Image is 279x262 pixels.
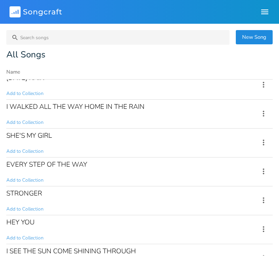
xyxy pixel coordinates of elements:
[236,30,273,44] button: New Song
[6,235,44,241] span: Add to Collection
[6,68,20,76] div: Name
[6,74,45,81] div: [DATE] RAIN
[6,190,42,197] div: STRONGER
[6,51,273,59] div: All Songs
[6,219,34,226] div: HEY YOU
[6,90,44,97] span: Add to Collection
[6,248,136,254] div: I SEE THE SUN COME SHINING THROUGH
[6,132,52,139] div: SHE'S MY GIRL
[6,103,145,110] div: I WALKED ALL THE WAY HOME IN THE RAIN
[6,161,87,168] div: EVERY STEP OF THE WAY
[6,148,44,155] span: Add to Collection
[6,30,229,45] input: Search songs
[6,119,44,126] span: Add to Collection
[6,68,250,76] button: Name
[6,206,44,213] span: Add to Collection
[6,177,44,184] span: Add to Collection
